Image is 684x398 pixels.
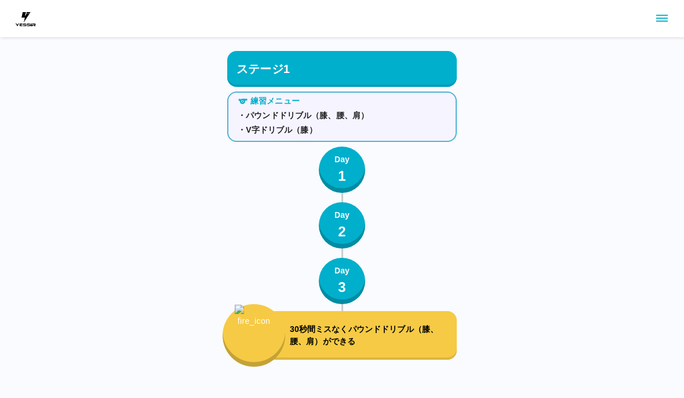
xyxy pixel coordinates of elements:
p: Day [334,209,350,221]
p: ステージ1 [237,60,290,78]
p: ・V字ドリブル（膝） [238,124,446,136]
p: Day [334,154,350,166]
p: 2 [338,221,346,242]
button: Day2 [319,202,365,249]
p: 30秒間ミスなくパウンドドリブル（膝、腰、肩）ができる [290,323,452,348]
button: Day1 [319,147,365,193]
button: fire_icon [223,304,285,367]
img: fire_icon [235,305,274,352]
img: dummy [14,7,37,30]
p: ・パウンドドリブル（膝、腰、肩） [238,109,446,122]
button: sidemenu [652,9,672,28]
p: 3 [338,277,346,298]
p: 1 [338,166,346,187]
p: 練習メニュー [250,95,300,107]
p: Day [334,265,350,277]
button: Day3 [319,258,365,304]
